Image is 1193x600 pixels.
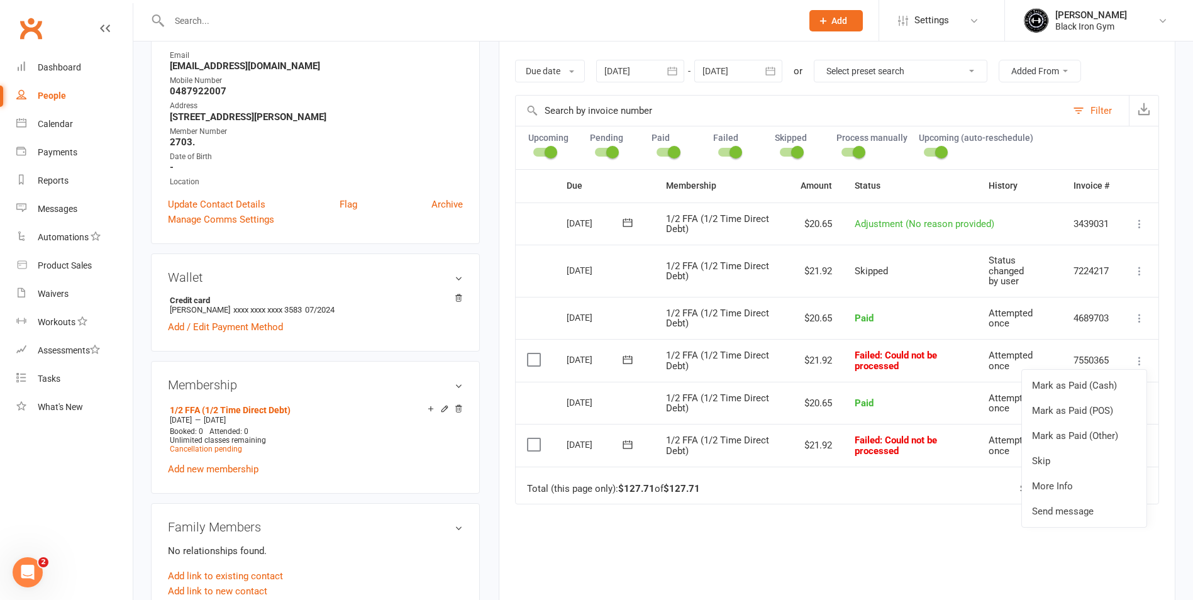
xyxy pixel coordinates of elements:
[168,464,258,475] a: Add new membership
[38,119,73,129] div: Calendar
[1055,9,1127,21] div: [PERSON_NAME]
[170,405,291,415] a: 1/2 FFA (1/2 Time Direct Debt)
[515,60,585,82] button: Due date
[655,170,789,202] th: Membership
[666,435,769,457] span: 1/2 FFA (1/2 Time Direct Debt)
[170,100,463,112] div: Address
[233,305,302,314] span: xxxx xxxx xxxx 3583
[15,13,47,44] a: Clubworx
[1022,474,1146,499] a: More Info
[170,427,203,436] span: Booked: 0
[16,138,133,167] a: Payments
[831,16,847,26] span: Add
[38,175,69,186] div: Reports
[1055,21,1127,32] div: Black Iron Gym
[16,53,133,82] a: Dashboard
[209,427,248,436] span: Attended: 0
[1022,398,1146,423] a: Mark as Paid (POS)
[1062,297,1121,340] td: 4689703
[38,260,92,270] div: Product Sales
[168,197,265,212] a: Update Contact Details
[567,308,624,327] div: [DATE]
[1020,484,1131,494] div: Showing of payments
[567,260,624,280] div: [DATE]
[16,82,133,110] a: People
[38,289,69,299] div: Waivers
[204,416,226,425] span: [DATE]
[168,270,463,284] h3: Wallet
[16,365,133,393] a: Tasks
[663,483,700,494] strong: $127.71
[38,317,75,327] div: Workouts
[1022,373,1146,398] a: Mark as Paid (Cash)
[170,136,463,148] strong: 2703.
[38,147,77,157] div: Payments
[167,415,463,425] div: —
[567,435,624,454] div: [DATE]
[914,6,949,35] span: Settings
[789,203,843,245] td: $20.65
[340,197,357,212] a: Flag
[713,133,763,143] label: Failed
[168,569,283,584] a: Add link to existing contact
[836,133,907,143] label: Process manually
[170,75,463,87] div: Mobile Number
[168,520,463,534] h3: Family Members
[170,416,192,425] span: [DATE]
[168,378,463,392] h3: Membership
[16,308,133,336] a: Workouts
[789,170,843,202] th: Amount
[13,557,43,587] iframe: Intercom live chat
[1062,245,1121,297] td: 7224217
[170,86,463,97] strong: 0487922007
[989,392,1033,414] span: Attempted once
[170,126,463,138] div: Member Number
[170,445,242,453] a: Cancellation pending
[666,213,769,235] span: 1/2 FFA (1/2 Time Direct Debt)
[555,170,655,202] th: Due
[590,133,640,143] label: Pending
[168,212,274,227] a: Manage Comms Settings
[168,294,463,316] li: [PERSON_NAME]
[38,345,100,355] div: Assessments
[38,62,81,72] div: Dashboard
[305,305,335,314] span: 07/2024
[170,111,463,123] strong: [STREET_ADDRESS][PERSON_NAME]
[1022,423,1146,448] a: Mark as Paid (Other)
[666,350,769,372] span: 1/2 FFA (1/2 Time Direct Debt)
[170,162,463,173] strong: -
[618,483,655,494] strong: $127.71
[16,393,133,421] a: What's New
[1062,339,1121,382] td: 7550365
[855,265,888,277] span: Skipped
[38,402,83,412] div: What's New
[855,435,937,457] span: Failed
[567,213,624,233] div: [DATE]
[567,392,624,412] div: [DATE]
[16,195,133,223] a: Messages
[989,255,1024,287] span: Status changed by user
[666,308,769,330] span: 1/2 FFA (1/2 Time Direct Debt)
[652,133,702,143] label: Paid
[789,339,843,382] td: $21.92
[16,167,133,195] a: Reports
[38,232,89,242] div: Automations
[170,296,457,305] strong: Credit card
[855,218,994,230] span: Adjustment (No reason provided)
[989,350,1033,372] span: Attempted once
[38,91,66,101] div: People
[1062,170,1121,202] th: Invoice #
[775,133,825,143] label: Skipped
[989,308,1033,330] span: Attempted once
[1024,8,1049,33] img: thumb_image1623296242.png
[1022,448,1146,474] a: Skip
[168,319,283,335] a: Add / Edit Payment Method
[168,543,463,558] p: No relationships found.
[666,260,769,282] span: 1/2 FFA (1/2 Time Direct Debt)
[1067,96,1129,126] button: Filter
[1062,203,1121,245] td: 3439031
[855,313,874,324] span: Paid
[170,60,463,72] strong: [EMAIL_ADDRESS][DOMAIN_NAME]
[789,297,843,340] td: $20.65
